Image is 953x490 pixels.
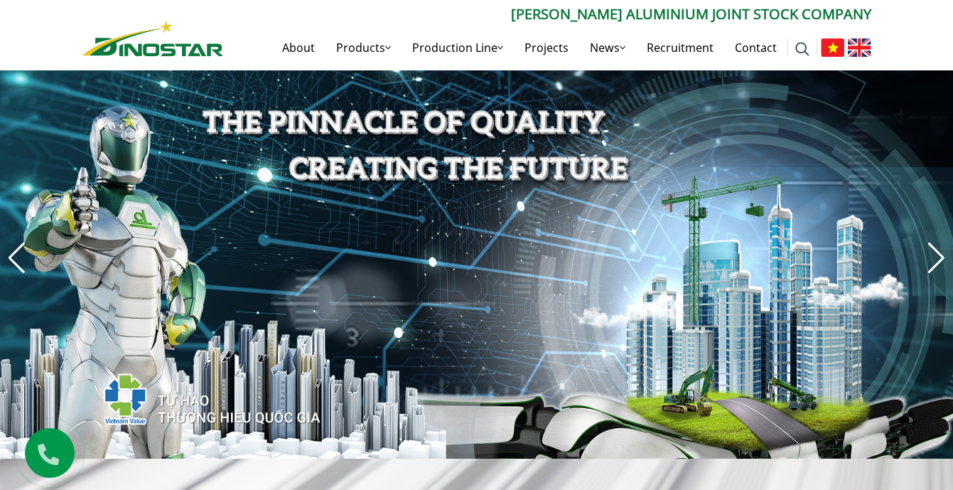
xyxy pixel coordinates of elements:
[579,25,636,70] a: News
[223,4,871,25] p: [PERSON_NAME] Aluminium Joint Stock Company
[271,25,325,70] a: About
[724,25,787,70] a: Contact
[848,38,871,57] img: English
[82,21,223,56] img: Nhôm Dinostar
[61,348,323,444] img: thqg
[514,25,579,70] a: Projects
[636,25,724,70] a: Recruitment
[82,18,223,55] a: Nhôm Dinostar
[325,25,402,70] a: Products
[402,25,514,70] a: Production Line
[795,42,809,56] img: search
[927,243,946,274] div: Next slide
[7,243,26,274] div: Previous slide
[821,38,844,57] img: Tiếng Việt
